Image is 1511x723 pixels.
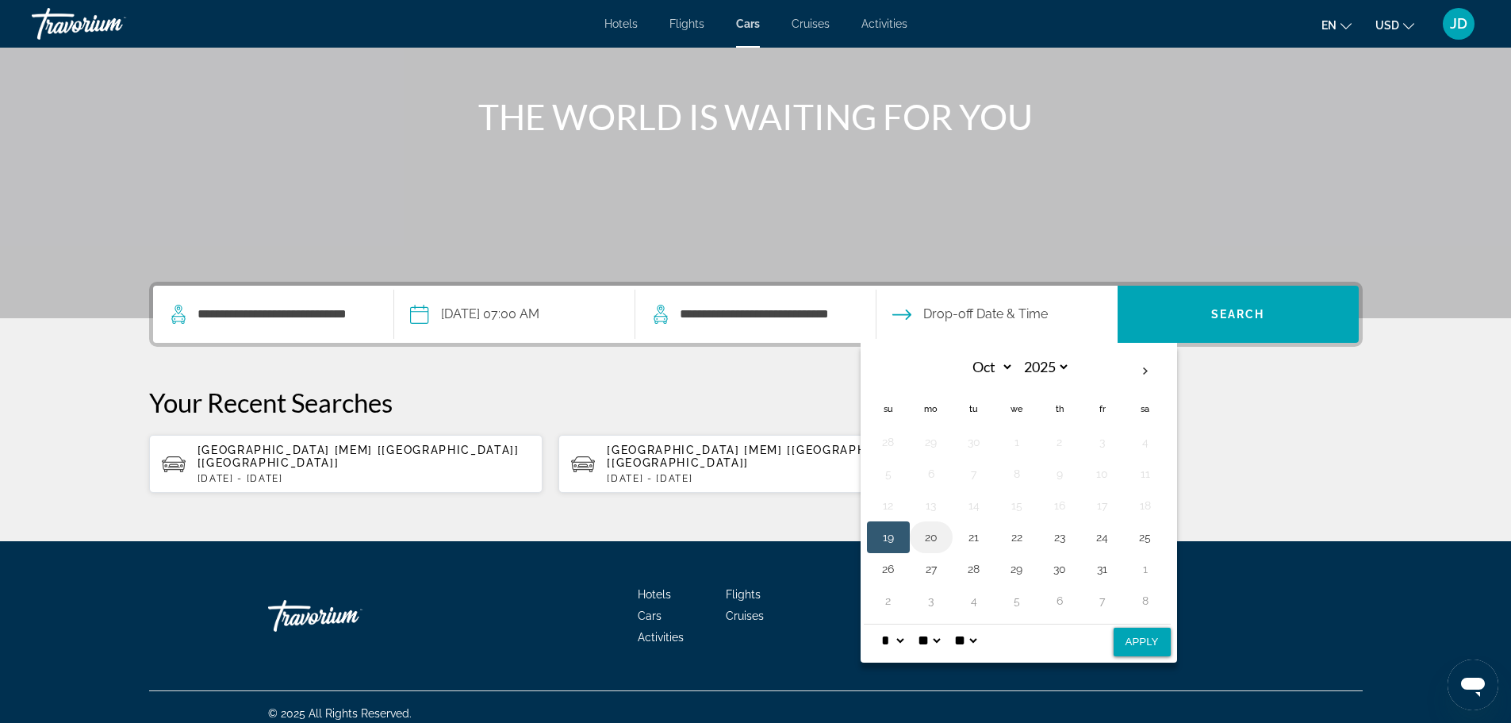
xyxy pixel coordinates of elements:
select: Select month [962,353,1014,381]
button: Day 2 [1047,431,1072,453]
a: Cars [638,610,662,622]
button: Day 1 [1004,431,1030,453]
a: Cruises [792,17,830,30]
button: Day 7 [1090,590,1115,612]
a: Cruises [726,610,764,622]
p: Your Recent Searches [149,386,1363,418]
button: Open drop-off date and time picker [892,286,1048,343]
button: Day 25 [1133,526,1158,548]
button: Day 22 [1004,526,1030,548]
span: Search [1211,308,1265,321]
button: User Menu [1438,7,1479,40]
table: Left calendar grid [867,353,1167,617]
button: Day 23 [1047,526,1072,548]
button: Day 12 [876,494,901,517]
button: Day 5 [876,463,901,485]
a: Go Home [268,592,427,640]
button: Day 3 [918,590,944,612]
button: [GEOGRAPHIC_DATA] [MEM] [[GEOGRAPHIC_DATA]] [[GEOGRAPHIC_DATA]][DATE] - [DATE] [149,434,543,494]
button: Day 14 [961,494,987,517]
span: USD [1375,19,1399,32]
button: Day 9 [1047,463,1072,485]
button: Day 19 [876,526,901,548]
button: Search [1118,286,1359,343]
button: Day 8 [1004,463,1030,485]
a: Travorium [32,3,190,44]
button: Day 28 [876,431,901,453]
a: Hotels [604,17,638,30]
button: Pickup date: Oct 19, 2025 07:00 AM [410,286,539,343]
button: Day 16 [1047,494,1072,517]
button: Day 27 [918,558,944,580]
button: Day 30 [961,431,987,453]
button: Next month [1124,353,1167,390]
select: Select year [1018,353,1070,381]
span: [GEOGRAPHIC_DATA] [MEM] [[GEOGRAPHIC_DATA]] [[GEOGRAPHIC_DATA]] [198,444,520,469]
button: Day 13 [918,494,944,517]
a: Activities [861,17,907,30]
input: Search pickup location [196,302,370,326]
button: Day 29 [1004,558,1030,580]
a: Hotels [638,588,671,601]
span: JD [1450,16,1467,32]
button: Day 28 [961,558,987,580]
button: Apply [1114,628,1171,656]
button: Day 6 [918,463,944,485]
button: Day 2 [876,590,901,612]
a: Cars [736,17,760,30]
button: Change language [1321,13,1352,37]
button: Day 10 [1090,463,1115,485]
button: Day 7 [961,463,987,485]
p: [DATE] - [DATE] [607,473,940,484]
button: Day 5 [1004,590,1030,612]
select: Select hour [878,625,907,656]
span: © 2025 All Rights Reserved. [268,707,412,720]
a: Flights [669,17,704,30]
h1: THE WORLD IS WAITING FOR YOU [458,96,1053,137]
button: Day 1 [1133,558,1158,580]
button: Day 21 [961,526,987,548]
select: Select AM/PM [951,625,980,656]
select: Select minute [915,625,943,656]
p: [DATE] - [DATE] [198,473,531,484]
span: en [1321,19,1337,32]
button: Day 24 [1090,526,1115,548]
span: [GEOGRAPHIC_DATA] [MEM] [[GEOGRAPHIC_DATA]] [[GEOGRAPHIC_DATA]] [607,444,929,469]
div: Search widget [153,286,1359,343]
button: Day 15 [1004,494,1030,517]
button: Day 4 [961,590,987,612]
button: Day 31 [1090,558,1115,580]
button: Day 6 [1047,590,1072,612]
button: Day 11 [1133,463,1158,485]
input: Search dropoff location [678,302,852,326]
button: Day 29 [918,431,944,453]
button: [GEOGRAPHIC_DATA] [MEM] [[GEOGRAPHIC_DATA]] [[GEOGRAPHIC_DATA]][DATE] - [DATE] [558,434,953,494]
iframe: Button to launch messaging window [1448,660,1498,710]
button: Day 4 [1133,431,1158,453]
button: Day 18 [1133,494,1158,517]
button: Day 17 [1090,494,1115,517]
button: Day 30 [1047,558,1072,580]
button: Day 26 [876,558,901,580]
button: Change currency [1375,13,1414,37]
a: Flights [726,588,761,601]
button: Day 8 [1133,590,1158,612]
a: Activities [638,631,684,644]
button: Day 20 [918,526,944,548]
button: Day 3 [1090,431,1115,453]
